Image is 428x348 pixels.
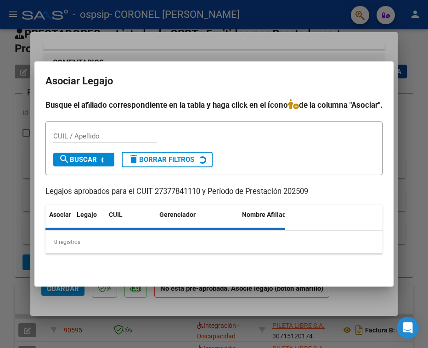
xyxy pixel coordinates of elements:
[105,205,156,235] datatable-header-cell: CUIL
[128,154,139,165] mat-icon: delete
[59,154,70,165] mat-icon: search
[45,99,383,111] h4: Busque el afiliado correspondiente en la tabla y haga click en el ícono de la columna "Asociar".
[45,186,383,198] p: Legajos aprobados para el CUIT 27377841110 y Período de Prestación 202509
[53,153,114,166] button: Buscar
[122,152,213,167] button: Borrar Filtros
[45,72,383,90] h2: Asociar Legajo
[45,231,383,254] div: 0 registros
[49,211,71,218] span: Asociar
[77,211,97,218] span: Legajo
[45,205,73,235] datatable-header-cell: Asociar
[109,211,123,218] span: CUIL
[238,205,307,235] datatable-header-cell: Nombre Afiliado
[59,155,97,164] span: Buscar
[242,211,290,218] span: Nombre Afiliado
[397,317,419,339] div: Open Intercom Messenger
[73,205,105,235] datatable-header-cell: Legajo
[159,211,196,218] span: Gerenciador
[156,205,238,235] datatable-header-cell: Gerenciador
[128,155,194,164] span: Borrar Filtros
